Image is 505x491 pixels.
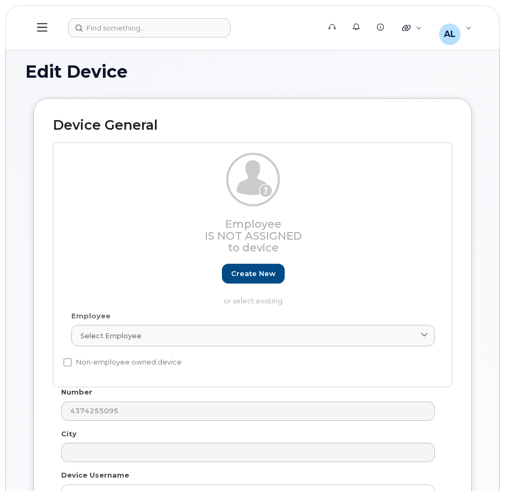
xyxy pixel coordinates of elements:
[25,62,480,81] h1: Edit Device
[61,470,129,480] label: Device Username
[61,429,77,439] label: City
[228,241,279,254] span: to device
[71,218,435,254] h3: Employee
[80,331,142,341] span: Select employee
[61,387,92,397] label: Number
[222,264,285,284] a: Create new
[63,356,182,369] label: Non-employee owned device
[63,358,72,367] input: Non-employee owned device
[71,311,110,321] label: Employee
[53,118,452,133] h2: Device General
[71,296,435,306] p: or select existing
[205,229,302,242] span: Is not assigned
[71,325,435,346] a: Select employee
